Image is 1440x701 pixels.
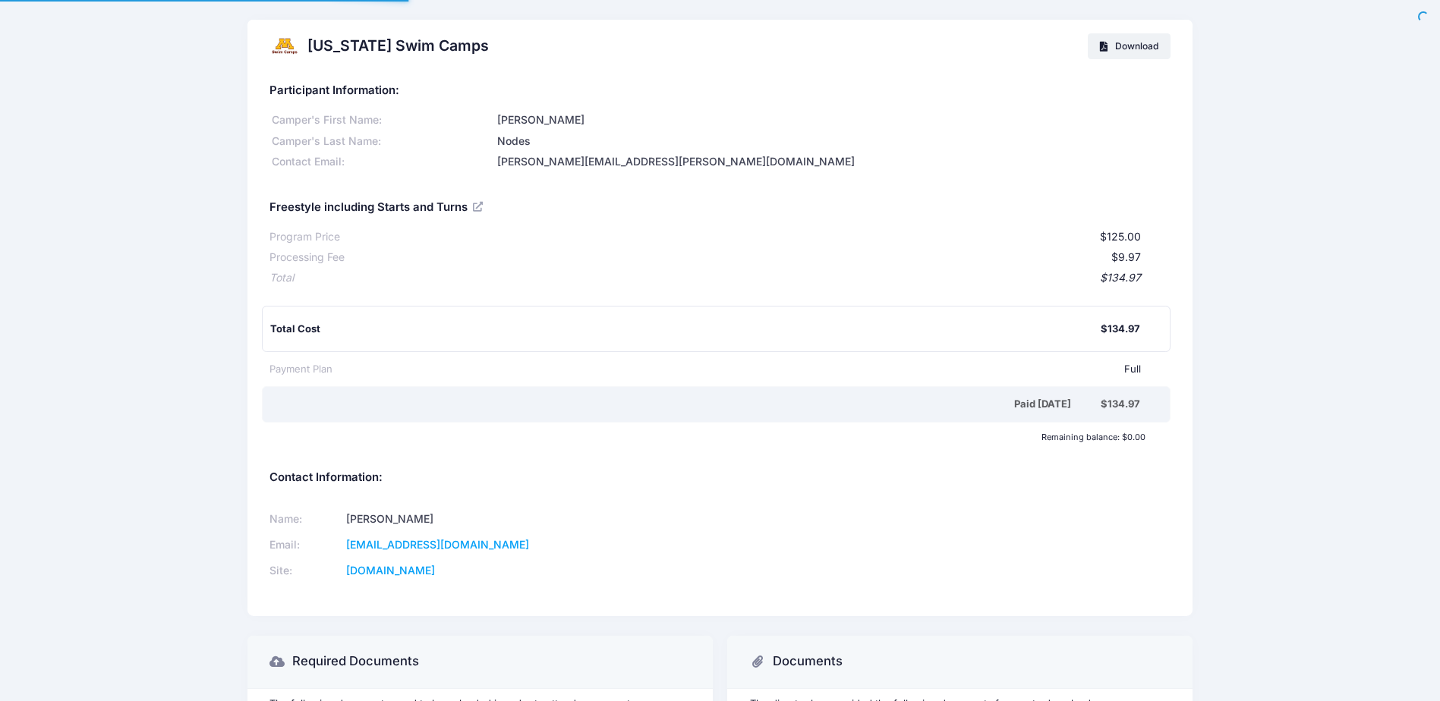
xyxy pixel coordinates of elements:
[269,250,345,266] div: Processing Fee
[1101,397,1140,412] div: $134.97
[269,362,332,377] div: Payment Plan
[269,558,342,584] td: Site:
[269,471,1171,485] h5: Contact Information:
[345,250,1141,266] div: $9.97
[270,322,1101,337] div: Total Cost
[269,154,495,170] div: Contact Email:
[292,654,419,669] h3: Required Documents
[346,564,435,577] a: [DOMAIN_NAME]
[495,112,1171,128] div: [PERSON_NAME]
[495,134,1171,149] div: Nodes
[269,229,340,245] div: Program Price
[262,432,1153,442] div: Remaining balance: $0.00
[307,37,489,55] h2: [US_STATE] Swim Camps
[269,134,495,149] div: Camper's Last Name:
[294,270,1141,286] div: $134.97
[773,654,843,669] h3: Documents
[1101,322,1140,337] div: $134.97
[1100,230,1141,243] span: $125.00
[269,507,342,533] td: Name:
[332,362,1141,377] div: Full
[269,84,1171,98] h5: Participant Information:
[269,270,294,286] div: Total
[346,538,529,551] a: [EMAIL_ADDRESS][DOMAIN_NAME]
[269,112,495,128] div: Camper's First Name:
[269,533,342,558] td: Email:
[495,154,1171,170] div: [PERSON_NAME][EMAIL_ADDRESS][PERSON_NAME][DOMAIN_NAME]
[342,507,701,533] td: [PERSON_NAME]
[273,397,1101,412] div: Paid [DATE]
[1088,33,1171,59] a: Download
[1115,40,1158,52] span: Download
[269,201,485,215] h5: Freestyle including Starts and Turns
[473,200,485,213] a: View Registration Details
